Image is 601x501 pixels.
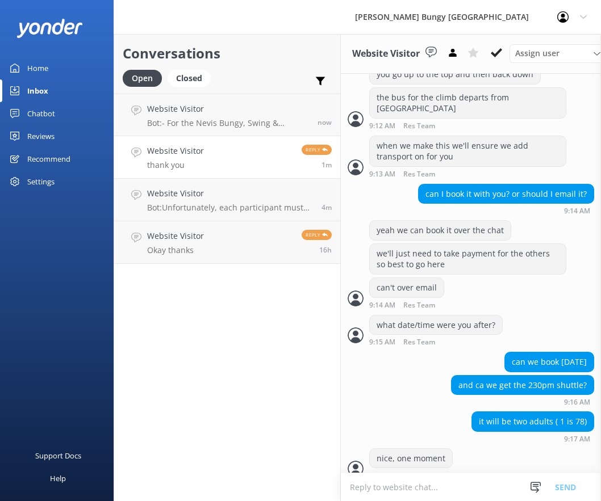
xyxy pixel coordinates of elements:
[370,65,540,84] div: you go up to the top and then back down
[147,103,309,115] h4: Website Visitor
[369,302,395,309] strong: 9:14 AM
[27,148,70,170] div: Recommend
[370,315,502,335] div: what date/time were you after?
[403,302,435,309] span: Res Team
[322,203,332,212] span: 09:17am 13-Aug-2025 (UTC +12:00) Pacific/Auckland
[147,203,313,213] p: Bot: Unfortunately, each participant must meet the minimum weight requirement individually to be ...
[114,179,340,221] a: Website VisitorBot:Unfortunately, each participant must meet the minimum weight requirement indiv...
[27,79,48,102] div: Inbox
[114,94,340,136] a: Website VisitorBot:- For the Nevis Bungy, Swing & Catapult, tourists can check in at the [GEOGRAP...
[515,47,560,60] span: Assign user
[564,208,590,214] strong: 9:14 AM
[27,57,48,79] div: Home
[403,123,435,130] span: Res Team
[564,436,590,443] strong: 9:17 AM
[318,117,332,127] span: 09:20am 13-Aug-2025 (UTC +12:00) Pacific/Auckland
[123,43,332,64] h2: Conversations
[369,121,566,130] div: 09:12am 13-Aug-2025 (UTC +12:00) Pacific/Auckland
[35,444,81,467] div: Support Docs
[114,136,340,179] a: Website Visitorthank youReply1m
[472,412,594,431] div: it will be two adults ( 1 is 78)
[114,221,340,264] a: Website VisitorOkay thanksReply16h
[564,399,590,406] strong: 9:16 AM
[370,244,566,274] div: we'll just need to take payment for the others so best to go here
[147,160,204,170] p: thank you
[452,376,594,395] div: and ca we get the 230pm shuttle?
[370,136,566,166] div: when we make this we'll ensure we add transport on for you
[451,398,594,406] div: 09:16am 13-Aug-2025 (UTC +12:00) Pacific/Auckland
[418,207,594,214] div: 09:14am 13-Aug-2025 (UTC +12:00) Pacific/Auckland
[505,352,594,372] div: can we book [DATE]
[27,125,55,148] div: Reviews
[370,88,566,118] div: the bus for the climb departs from [GEOGRAPHIC_DATA]
[147,230,204,242] h4: Website Visitor
[419,184,594,204] div: can I book it with you? or should I email it?
[168,71,216,84] a: Closed
[369,471,472,479] div: 09:18am 13-Aug-2025 (UTC +12:00) Pacific/Auckland
[147,245,204,255] p: Okay thanks
[403,339,435,346] span: Res Team
[369,171,395,178] strong: 9:13 AM
[471,435,594,443] div: 09:17am 13-Aug-2025 (UTC +12:00) Pacific/Auckland
[147,187,313,200] h4: Website Visitor
[352,47,420,61] h3: Website Visitor
[369,301,472,309] div: 09:14am 13-Aug-2025 (UTC +12:00) Pacific/Auckland
[369,339,395,346] strong: 9:15 AM
[370,221,511,240] div: yeah we can book it over the chat
[123,71,168,84] a: Open
[403,171,435,178] span: Res Team
[319,245,332,255] span: 05:00pm 12-Aug-2025 (UTC +12:00) Pacific/Auckland
[27,170,55,193] div: Settings
[369,170,566,178] div: 09:13am 13-Aug-2025 (UTC +12:00) Pacific/Auckland
[123,70,162,87] div: Open
[147,145,204,157] h4: Website Visitor
[370,449,452,468] div: nice, one moment
[27,102,55,125] div: Chatbot
[302,145,332,155] span: Reply
[302,230,332,240] span: Reply
[369,338,503,346] div: 09:15am 13-Aug-2025 (UTC +12:00) Pacific/Auckland
[147,118,309,128] p: Bot: - For the Nevis Bungy, Swing & Catapult, tourists can check in at the [GEOGRAPHIC_DATA], [ST...
[168,70,211,87] div: Closed
[17,19,82,37] img: yonder-white-logo.png
[369,123,395,130] strong: 9:12 AM
[370,278,444,297] div: can't over email
[322,160,332,170] span: 09:19am 13-Aug-2025 (UTC +12:00) Pacific/Auckland
[50,467,66,490] div: Help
